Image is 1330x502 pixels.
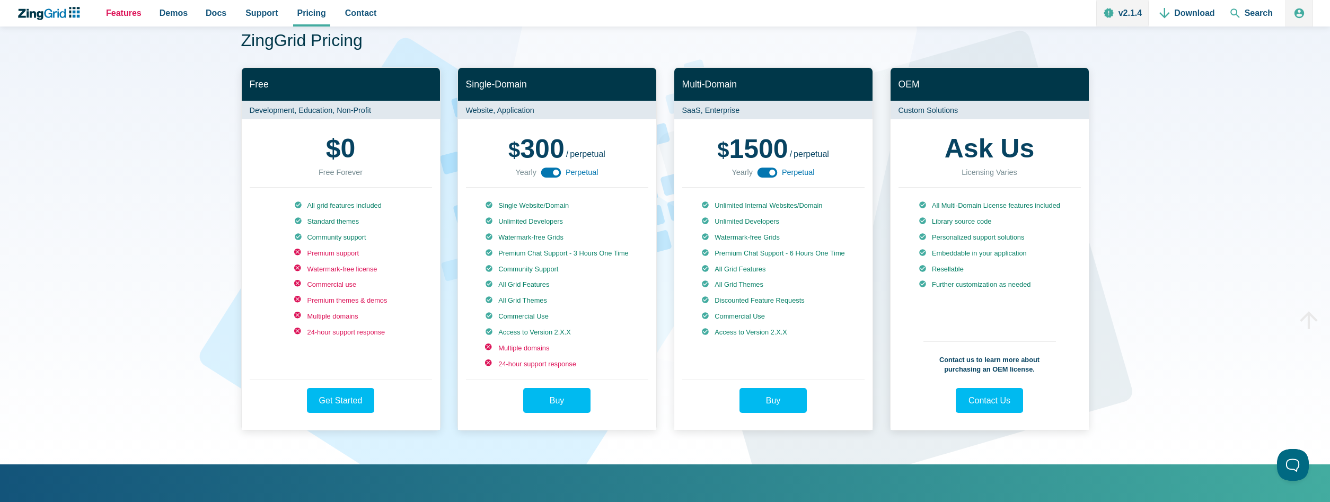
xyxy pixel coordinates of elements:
[297,6,326,20] span: Pricing
[245,6,278,20] span: Support
[919,265,1060,274] li: Resellable
[326,135,341,162] span: $
[508,134,565,164] span: 300
[294,217,387,226] li: Standard themes
[570,149,605,158] span: perpetual
[956,388,1023,413] a: Contact Us
[458,101,656,119] p: Website, Application
[945,135,1035,162] strong: Ask Us
[919,280,1060,289] li: Further customization as needed
[294,201,387,210] li: All grid features included
[701,280,844,289] li: All Grid Themes
[794,149,829,158] span: perpetual
[515,166,536,179] span: Yearly
[345,6,377,20] span: Contact
[701,233,844,242] li: Watermark-free Grids
[566,150,568,158] span: /
[485,249,628,258] li: Premium Chat Support - 3 Hours One Time
[701,217,844,226] li: Unlimited Developers
[701,265,844,274] li: All Grid Features
[485,201,628,210] li: Single Website/Domain
[739,388,807,413] a: Buy
[923,341,1056,374] p: Contact us to learn more about purchasing an OEM license.
[106,6,142,20] span: Features
[485,328,628,337] li: Access to Version 2.X.X
[701,328,844,337] li: Access to Version 2.X.X
[485,296,628,305] li: All Grid Themes
[242,68,440,101] h2: Free
[326,135,356,162] strong: 0
[701,201,844,210] li: Unlimited Internal Websites/Domain
[674,101,873,119] p: SaaS, Enterprise
[782,166,815,179] span: Perpetual
[919,249,1060,258] li: Embeddable in your application
[674,68,873,101] h2: Multi-Domain
[241,30,1089,54] h1: ZingGrid Pricing
[294,280,387,289] li: Commercial use
[919,233,1060,242] li: Personalized support solutions
[701,249,844,258] li: Premium Chat Support - 6 Hours One Time
[294,328,387,337] li: 24-hour support response
[294,265,387,274] li: Watermark-free license
[485,280,628,289] li: All Grid Features
[1277,449,1309,481] iframe: Toggle Customer Support
[962,166,1017,179] div: Licensing Varies
[294,312,387,321] li: Multiple domains
[732,166,752,179] span: Yearly
[566,166,598,179] span: Perpetual
[701,296,844,305] li: Discounted Feature Requests
[294,233,387,242] li: Community support
[160,6,188,20] span: Demos
[485,312,628,321] li: Commercial Use
[294,249,387,258] li: Premium support
[485,217,628,226] li: Unlimited Developers
[891,68,1089,101] h2: OEM
[485,265,628,274] li: Community Support
[919,201,1060,210] li: All Multi-Domain License features included
[17,7,85,20] a: ZingChart Logo. Click to return to the homepage
[485,344,628,353] li: Multiple domains
[307,388,374,413] a: Get Started
[319,166,363,179] div: Free Forever
[919,217,1060,226] li: Library source code
[891,101,1089,119] p: Custom Solutions
[242,101,440,119] p: Development, Education, Non-Profit
[790,150,792,158] span: /
[717,134,788,164] span: 1500
[701,312,844,321] li: Commercial Use
[206,6,226,20] span: Docs
[485,233,628,242] li: Watermark-free Grids
[523,388,591,413] a: Buy
[485,359,628,369] li: 24-hour support response
[458,68,656,101] h2: Single-Domain
[294,296,387,305] li: Premium themes & demos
